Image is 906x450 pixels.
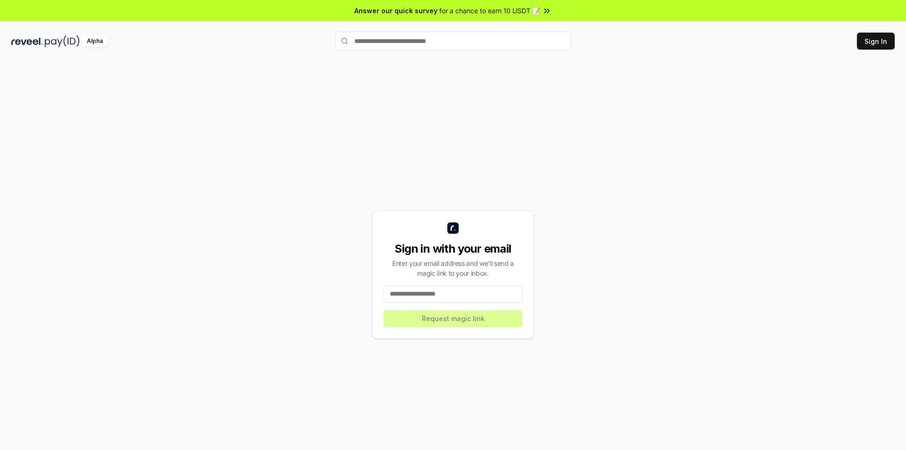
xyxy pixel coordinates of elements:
[45,35,80,47] img: pay_id
[82,35,108,47] div: Alpha
[384,258,522,278] div: Enter your email address and we’ll send a magic link to your inbox.
[439,6,540,16] span: for a chance to earn 10 USDT 📝
[447,222,459,234] img: logo_small
[354,6,437,16] span: Answer our quick survey
[857,33,895,50] button: Sign In
[384,241,522,256] div: Sign in with your email
[11,35,43,47] img: reveel_dark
